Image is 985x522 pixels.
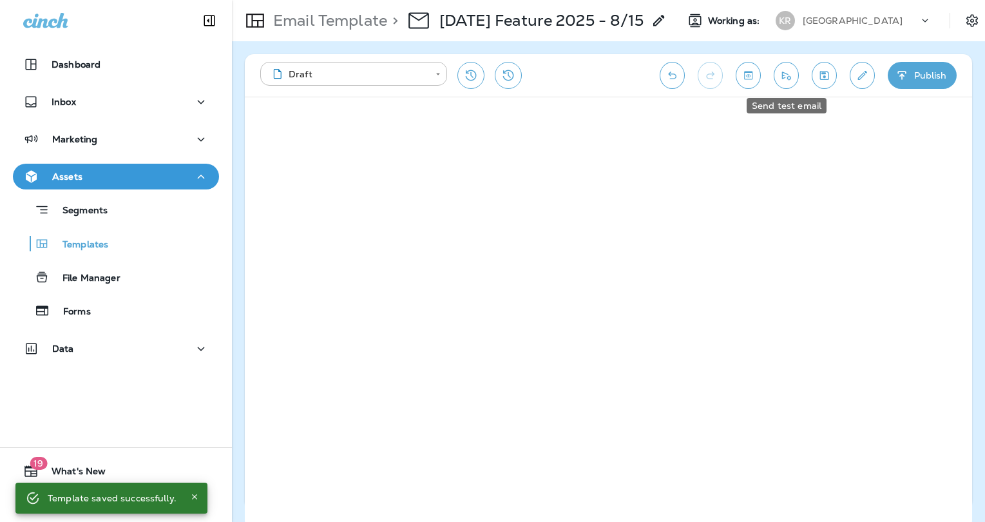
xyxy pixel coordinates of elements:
div: Send test email [747,98,827,113]
button: Forms [13,297,219,324]
button: 19What's New [13,458,219,484]
p: Templates [50,239,108,251]
p: Email Template [268,11,387,30]
button: Toggle preview [736,62,761,89]
button: Data [13,336,219,362]
p: > [387,11,398,30]
p: Segments [50,205,108,218]
button: Templates [13,230,219,257]
button: Assets [13,164,219,189]
div: Draft [269,68,426,81]
div: Friday Feature 2025 - 8/15 [439,11,644,30]
span: What's New [39,466,106,481]
button: Publish [888,62,957,89]
div: KR [776,11,795,30]
button: Dashboard [13,52,219,77]
p: Data [52,343,74,354]
button: Edit details [850,62,875,89]
button: Settings [961,9,984,32]
button: Restore from previous version [457,62,484,89]
button: Close [187,489,202,505]
div: Template saved successfully. [48,487,177,510]
p: Marketing [52,134,97,144]
button: Support [13,489,219,515]
button: View Changelog [495,62,522,89]
p: File Manager [50,273,120,285]
button: Undo [660,62,685,89]
p: Dashboard [52,59,100,70]
p: [DATE] Feature 2025 - 8/15 [439,11,644,30]
button: Marketing [13,126,219,152]
p: [GEOGRAPHIC_DATA] [803,15,903,26]
button: Segments [13,196,219,224]
p: Inbox [52,97,76,107]
button: Collapse Sidebar [191,8,227,34]
button: Save [812,62,837,89]
span: 19 [30,457,47,470]
span: Working as: [708,15,763,26]
p: Forms [50,306,91,318]
button: Inbox [13,89,219,115]
button: Send test email [774,62,799,89]
button: File Manager [13,264,219,291]
p: Assets [52,171,82,182]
